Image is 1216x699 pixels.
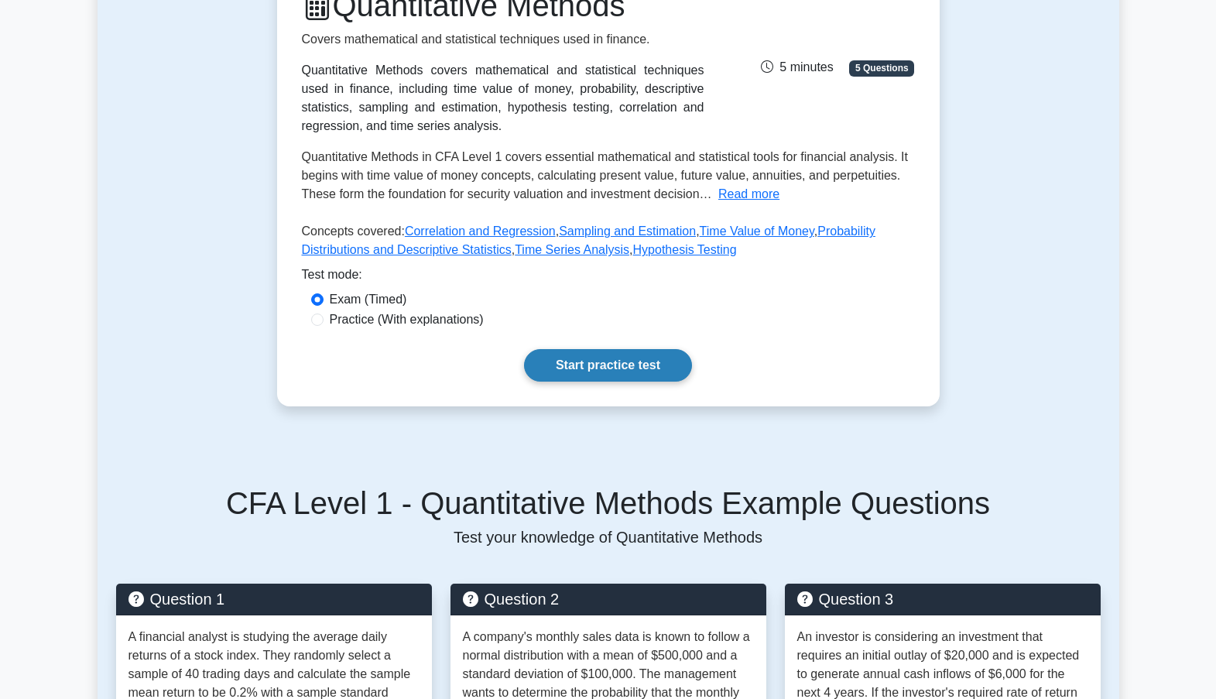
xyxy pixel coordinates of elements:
a: Time Series Analysis [515,243,629,256]
label: Practice (With explanations) [330,310,484,329]
a: Time Value of Money [700,224,814,238]
p: Covers mathematical and statistical techniques used in finance. [302,30,704,49]
a: Correlation and Regression [405,224,556,238]
span: 5 minutes [761,60,833,74]
p: Concepts covered: , , , , , [302,222,915,266]
span: Quantitative Methods in CFA Level 1 covers essential mathematical and statistical tools for finan... [302,150,909,200]
h5: Question 3 [797,590,1088,608]
span: 5 Questions [849,60,914,76]
a: Start practice test [524,349,692,382]
h5: CFA Level 1 - Quantitative Methods Example Questions [116,485,1101,522]
div: Quantitative Methods covers mathematical and statistical techniques used in finance, including ti... [302,61,704,135]
a: Sampling and Estimation [559,224,696,238]
h5: Question 2 [463,590,754,608]
a: Hypothesis Testing [633,243,737,256]
h5: Question 1 [128,590,420,608]
div: Test mode: [302,266,915,290]
label: Exam (Timed) [330,290,407,309]
button: Read more [718,185,779,204]
p: Test your knowledge of Quantitative Methods [116,528,1101,547]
